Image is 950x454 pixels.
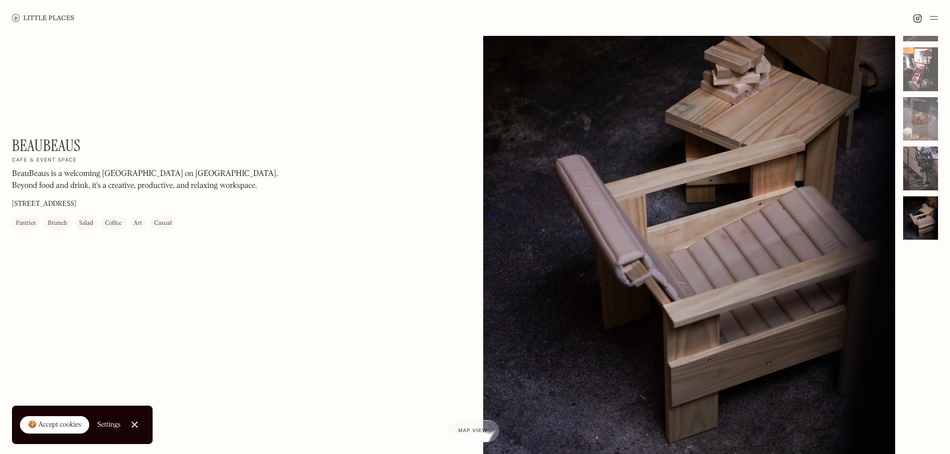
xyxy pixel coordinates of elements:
div: Salad [79,219,93,229]
div: Art [134,219,142,229]
div: 🍪 Accept cookies [28,420,81,430]
h2: Cafe & event space [12,157,77,164]
a: 🍪 Accept cookies [20,416,89,434]
a: Close Cookie Popup [125,415,145,435]
a: Map view [446,420,499,442]
p: BeauBeaus is a welcoming [GEOGRAPHIC_DATA] on [GEOGRAPHIC_DATA]. Beyond food and drink, it's a cr... [12,168,281,192]
div: Coffee [105,219,122,229]
p: [STREET_ADDRESS] [12,199,76,210]
div: Casual [154,219,172,229]
a: Settings [97,414,121,436]
div: Brunch [48,219,67,229]
span: Map view [458,428,487,434]
h1: BeauBeaus [12,136,81,155]
div: Pastries [16,219,36,229]
div: Settings [97,421,121,428]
